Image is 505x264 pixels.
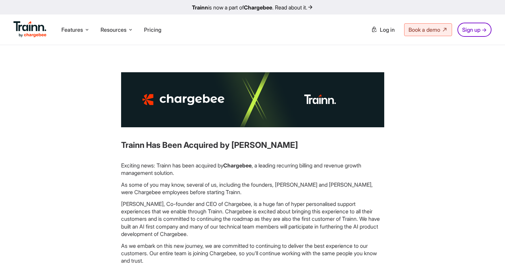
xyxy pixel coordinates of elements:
[121,139,384,151] h3: Trainn Has Been Acquired by [PERSON_NAME]
[144,26,161,33] a: Pricing
[101,26,127,33] span: Resources
[121,162,384,177] p: Exciting news: Trainn has been acquired by , a leading recurring billing and revenue growth manag...
[121,72,384,127] img: Partner Training built on Trainn | Buildops
[223,162,252,169] b: Chargebee
[380,26,395,33] span: Log in
[121,200,384,238] p: [PERSON_NAME], Co-founder and CEO of Chargebee, is a huge fan of hyper personalised support exper...
[409,26,440,33] span: Book a demo
[13,21,47,37] img: Trainn Logo
[61,26,83,33] span: Features
[404,23,452,36] a: Book a demo
[121,181,384,196] p: As some of you may know, several of us, including the founders, [PERSON_NAME] and [PERSON_NAME], ...
[457,23,492,37] a: Sign up →
[244,4,272,11] b: Chargebee
[192,4,208,11] b: Trainn
[367,24,399,36] a: Log in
